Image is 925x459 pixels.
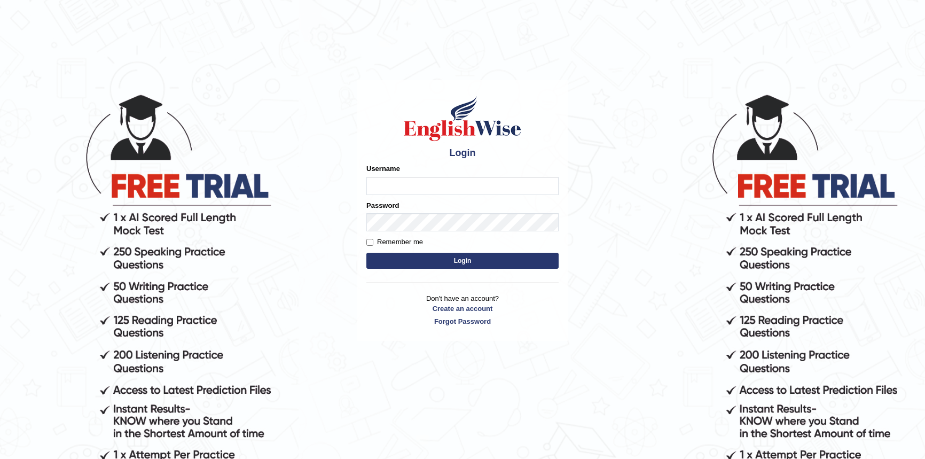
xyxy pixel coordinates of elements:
label: Password [366,200,399,211]
input: Remember me [366,239,373,246]
a: Create an account [366,304,559,314]
label: Username [366,164,400,174]
a: Forgot Password [366,316,559,326]
button: Login [366,253,559,269]
img: Logo of English Wise sign in for intelligent practice with AI [402,95,523,143]
p: Don't have an account? [366,293,559,326]
h4: Login [366,148,559,159]
label: Remember me [366,237,423,247]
